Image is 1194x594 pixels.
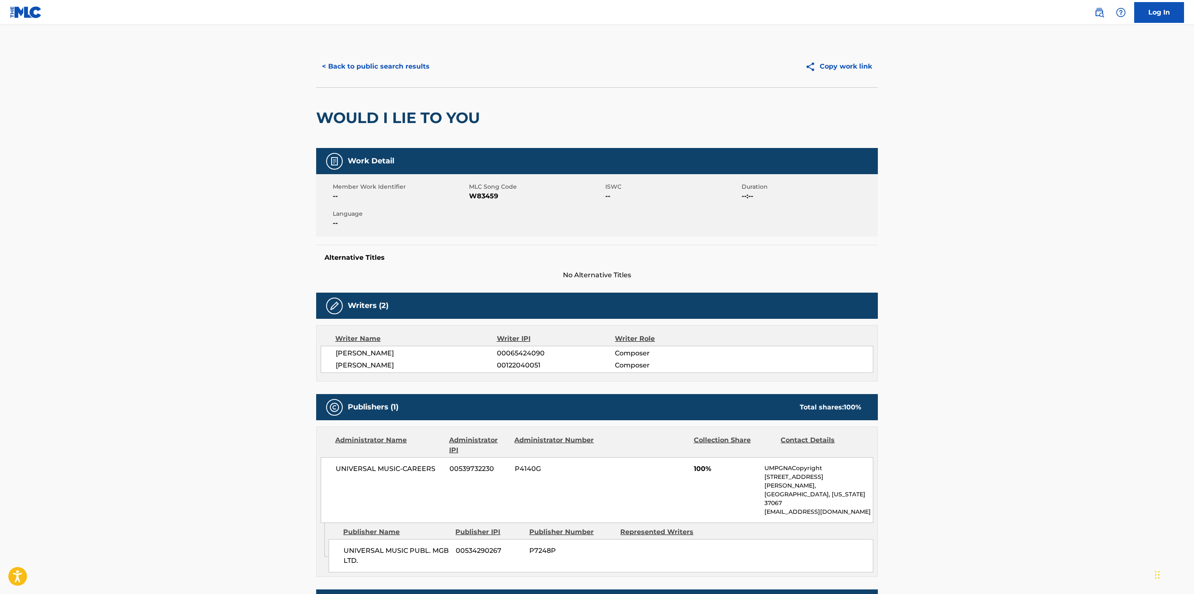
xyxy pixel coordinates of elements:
div: Administrator Name [335,435,443,455]
img: Publishers [329,402,339,412]
span: W83459 [469,191,603,201]
span: Member Work Identifier [333,182,467,191]
p: [GEOGRAPHIC_DATA], [US_STATE] 37067 [764,490,873,508]
div: Represented Writers [620,527,705,537]
a: Public Search [1091,4,1108,21]
span: P4140G [515,464,595,474]
img: Writers [329,301,339,311]
div: Publisher IPI [455,527,523,537]
img: MLC Logo [10,6,42,18]
span: -- [333,191,467,201]
span: MLC Song Code [469,182,603,191]
h5: Writers (2) [348,301,388,311]
iframe: Chat Widget [1152,554,1194,594]
div: Contact Details [781,435,861,455]
span: Language [333,210,467,218]
p: UMPGNACopyright [764,464,873,473]
span: 00539732230 [450,464,509,474]
h5: Publishers (1) [348,402,398,412]
button: < Back to public search results [316,56,435,77]
span: ISWC [605,182,739,191]
div: Publisher Name [343,527,449,537]
div: Trascina [1155,562,1160,587]
div: Administrator IPI [449,435,508,455]
p: [EMAIL_ADDRESS][DOMAIN_NAME] [764,508,873,516]
span: UNIVERSAL MUSIC PUBL. MGB LTD. [344,546,450,566]
span: --:-- [742,191,876,201]
div: Administrator Number [514,435,595,455]
span: [PERSON_NAME] [336,348,497,358]
span: 00122040051 [497,360,615,370]
a: Log In [1134,2,1184,23]
div: Writer IPI [497,334,615,344]
span: [PERSON_NAME] [336,360,497,370]
span: No Alternative Titles [316,270,878,280]
span: 100% [694,464,758,474]
span: -- [605,191,739,201]
div: Widget chat [1152,554,1194,594]
div: Writer Name [335,334,497,344]
span: 100 % [844,403,861,411]
img: Copy work link [805,62,820,72]
img: search [1094,7,1104,17]
h5: Work Detail [348,156,394,166]
h5: Alternative Titles [324,254,870,262]
div: Publisher Number [529,527,614,537]
span: Composer [615,360,722,370]
div: Collection Share [694,435,774,455]
div: Help [1113,4,1129,21]
h2: WOULD I LIE TO YOU [316,108,484,127]
div: Total shares: [800,402,861,412]
p: [STREET_ADDRESS][PERSON_NAME], [764,473,873,490]
button: Copy work link [799,56,878,77]
img: Work Detail [329,156,339,166]
span: Composer [615,348,722,358]
span: UNIVERSAL MUSIC-CAREERS [336,464,443,474]
span: P7248P [529,546,614,556]
span: 00534290267 [456,546,523,556]
span: Duration [742,182,876,191]
span: 00065424090 [497,348,615,358]
img: help [1116,7,1126,17]
span: -- [333,218,467,228]
div: Writer Role [615,334,722,344]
